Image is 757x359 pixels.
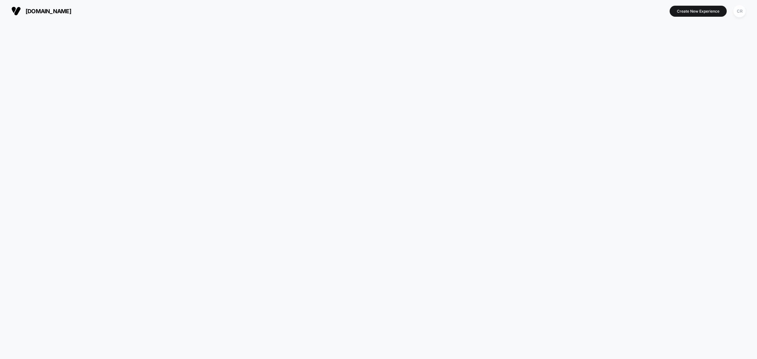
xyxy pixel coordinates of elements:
[26,8,71,15] span: [DOMAIN_NAME]
[670,6,727,17] button: Create New Experience
[11,6,21,16] img: Visually logo
[9,6,73,16] button: [DOMAIN_NAME]
[733,5,746,17] div: CR
[731,5,748,18] button: CR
